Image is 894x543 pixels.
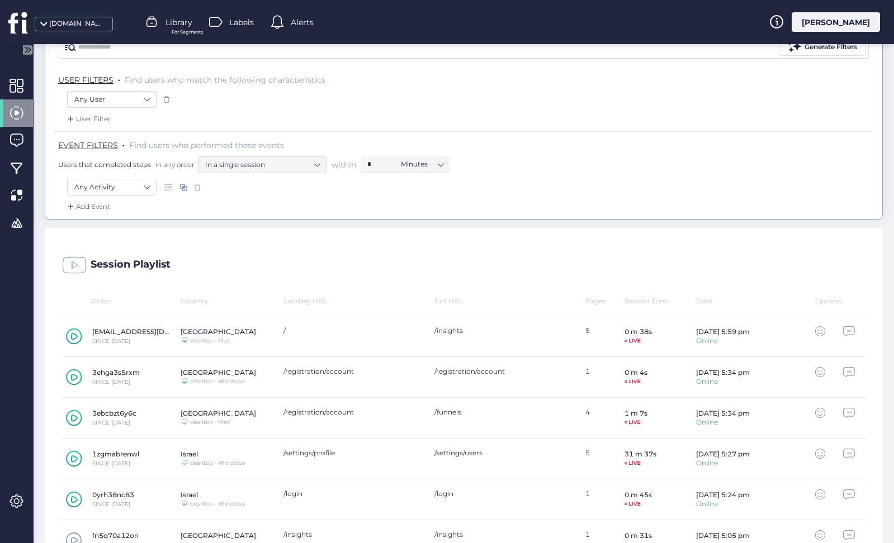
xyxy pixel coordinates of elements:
[696,378,750,385] div: Online
[65,201,110,212] div: Add Event
[190,420,230,425] div: desktop · Mac
[92,409,136,417] div: 3ebcbzt6y6c
[434,367,574,375] div: /registration/account
[696,419,750,426] div: Online
[190,501,245,507] div: desktop · Windows
[229,16,254,28] span: Labels
[190,379,245,384] div: desktop · Windows
[696,368,750,377] div: [DATE] 5:34 pm
[92,327,169,336] div: [EMAIL_ADDRESS][DOMAIN_NAME]
[283,408,423,416] div: /registration/account
[625,297,696,305] div: Session Time
[181,450,245,458] div: Israel
[696,450,750,458] div: [DATE] 5:27 pm
[118,73,120,84] span: .
[190,338,230,344] div: desktop · Mac
[181,327,256,336] div: [GEOGRAPHIC_DATA]
[696,327,750,336] div: [DATE] 5:59 pm
[585,326,625,346] div: 5
[74,91,149,108] nz-select-item: Any User
[92,420,136,426] div: SINCE [DATE]
[434,530,574,539] div: /insights
[815,297,855,305] div: Options
[805,42,857,53] div: Generate Filters
[585,489,625,509] div: 1
[181,297,283,305] div: Country
[153,160,195,169] span: in any order
[625,368,647,377] div: 0 m 4s
[92,379,140,385] div: SINCE [DATE]
[92,502,134,507] div: SINCE [DATE]
[283,449,423,457] div: /settings/profile
[65,113,111,125] div: User Filter
[291,16,314,28] span: Alerts
[62,297,181,305] div: Visitor
[58,75,113,85] span: USER FILTERS
[434,449,574,457] div: /settings/users
[283,297,434,305] div: Landing URL
[625,490,652,499] div: 0 m 45s
[779,39,866,56] button: Generate Filters
[190,460,245,466] div: desktop · Windows
[625,531,652,540] div: 0 m 31s
[283,530,423,539] div: /insights
[283,367,423,375] div: /registration/account
[181,490,245,499] div: Israel
[58,160,151,169] span: Users that completed steps
[165,16,192,28] span: Library
[91,259,171,270] div: Session Playlist
[434,408,574,416] div: /funnels
[585,297,625,305] div: Pages
[696,501,750,507] div: Online
[585,408,625,428] div: 4
[283,489,423,498] div: /login
[92,490,134,499] div: 0yrh38nc83
[696,460,750,466] div: Online
[181,368,256,377] div: [GEOGRAPHIC_DATA]
[625,327,652,336] div: 0 m 38s
[585,367,625,387] div: 1
[696,531,750,540] div: [DATE] 5:05 pm
[181,409,256,417] div: [GEOGRAPHIC_DATA]
[92,339,169,344] div: SINCE [DATE]
[129,140,284,150] span: Find users who performed these events
[92,368,140,377] div: 3ehga3s5rxm
[434,489,574,498] div: /login
[585,449,625,469] div: 5
[181,531,256,540] div: [GEOGRAPHIC_DATA]
[696,490,750,499] div: [DATE] 5:24 pm
[125,75,325,85] span: Find users who match the following characteristics
[434,326,574,335] div: /insights
[92,531,139,540] div: fn5q70a12on
[434,297,585,305] div: Exit URL
[122,138,125,149] span: .
[792,12,880,32] div: [PERSON_NAME]
[696,297,815,305] div: Date
[92,450,139,458] div: 1zgmabrenwl
[172,28,203,36] span: For Segments
[696,337,750,344] div: Online
[205,156,319,173] nz-select-item: In a single session
[332,159,356,170] span: within
[74,179,149,196] nz-select-item: Any Activity
[58,140,118,150] span: EVENT FILTERS
[283,326,423,335] div: /
[696,409,750,417] div: [DATE] 5:34 pm
[625,409,647,417] div: 1 m 7s
[401,156,443,173] nz-select-item: Minutes
[92,461,139,466] div: SINCE [DATE]
[625,450,656,458] div: 31 m 37s
[49,18,105,29] div: [DOMAIN_NAME]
